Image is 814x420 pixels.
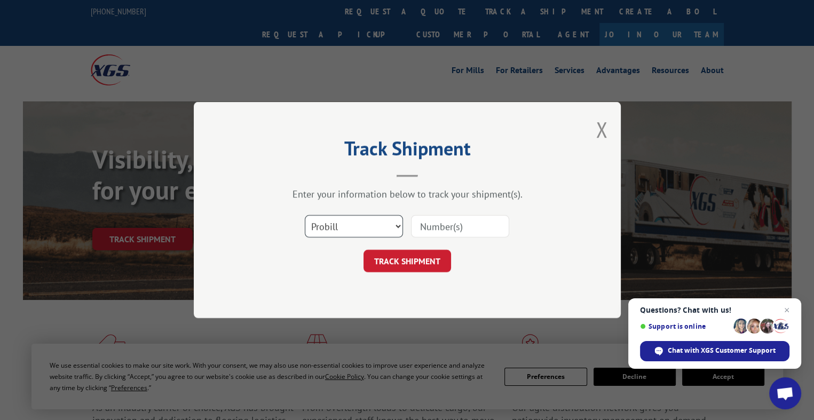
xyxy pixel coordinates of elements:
[363,250,451,272] button: TRACK SHIPMENT
[640,322,730,330] span: Support is online
[247,141,567,161] h2: Track Shipment
[769,377,801,409] div: Open chat
[640,306,789,314] span: Questions? Chat with us!
[668,346,776,355] span: Chat with XGS Customer Support
[411,215,509,237] input: Number(s)
[596,115,607,144] button: Close modal
[247,188,567,200] div: Enter your information below to track your shipment(s).
[780,304,793,316] span: Close chat
[640,341,789,361] div: Chat with XGS Customer Support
